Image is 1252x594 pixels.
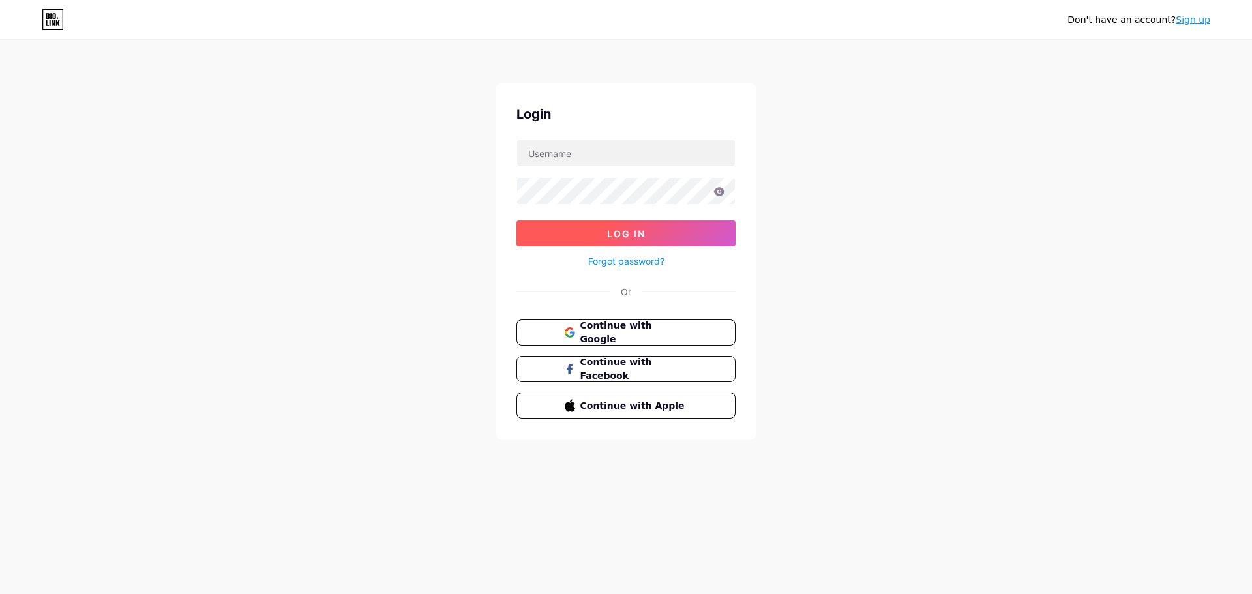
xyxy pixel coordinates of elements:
[580,319,688,346] span: Continue with Google
[588,254,664,268] a: Forgot password?
[1067,13,1210,27] div: Don't have an account?
[580,399,688,413] span: Continue with Apple
[1176,14,1210,25] a: Sign up
[517,140,735,166] input: Username
[580,355,688,383] span: Continue with Facebook
[516,356,736,382] button: Continue with Facebook
[516,104,736,124] div: Login
[516,393,736,419] button: Continue with Apple
[621,285,631,299] div: Or
[516,319,736,346] button: Continue with Google
[607,228,646,239] span: Log In
[516,220,736,246] button: Log In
